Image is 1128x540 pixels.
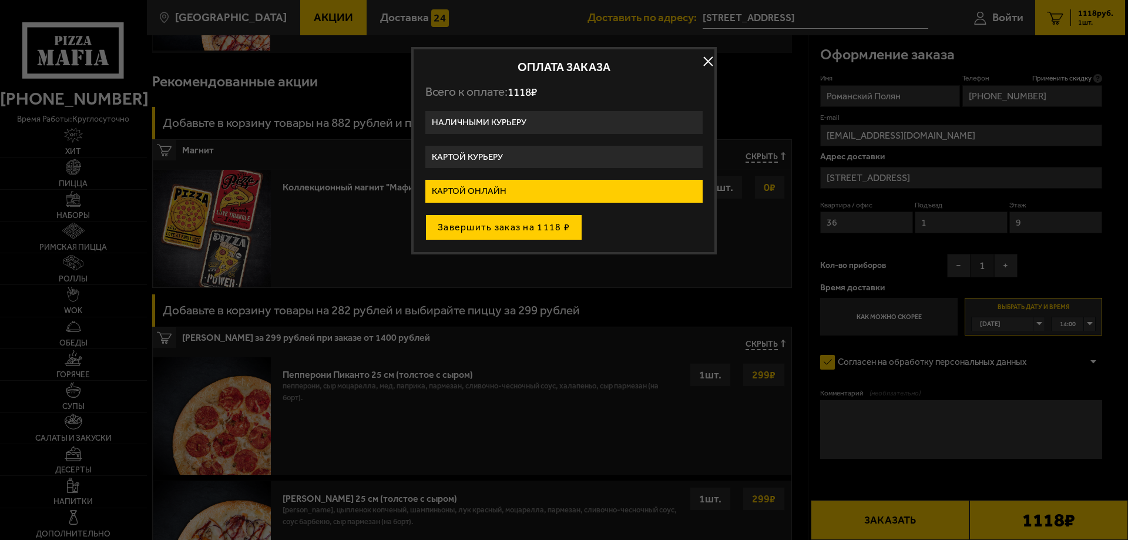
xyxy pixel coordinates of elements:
[425,111,703,134] label: Наличными курьеру
[425,61,703,73] h2: Оплата заказа
[508,85,537,99] span: 1118 ₽
[425,85,703,99] p: Всего к оплате:
[425,214,582,240] button: Завершить заказ на 1118 ₽
[425,146,703,169] label: Картой курьеру
[425,180,703,203] label: Картой онлайн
